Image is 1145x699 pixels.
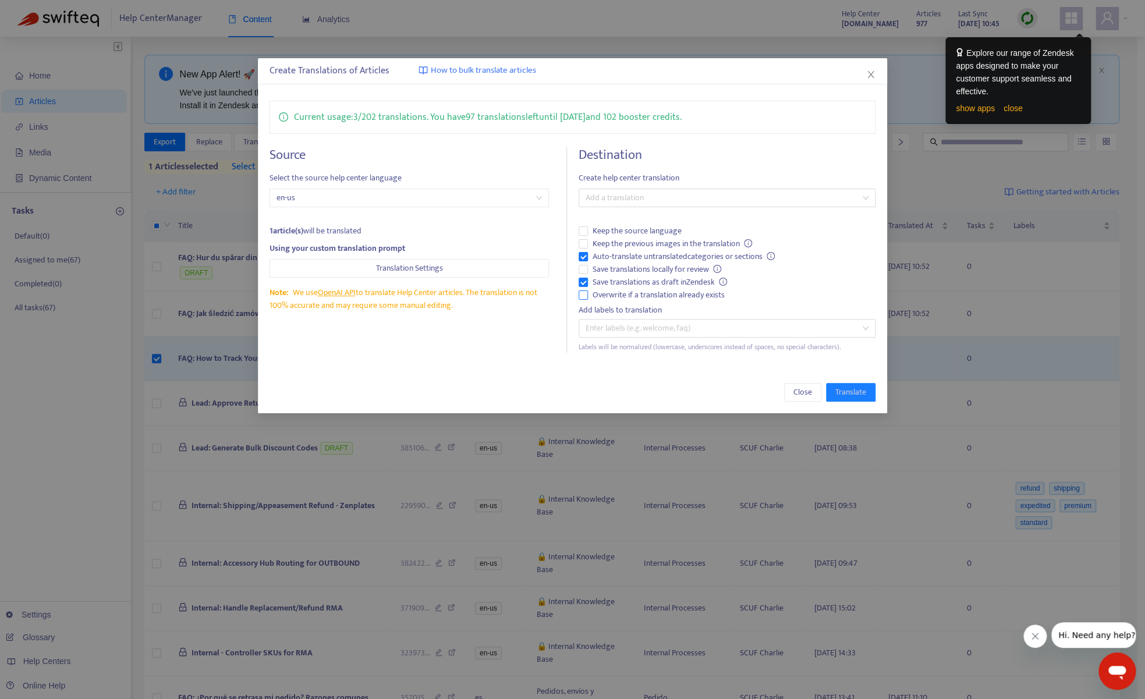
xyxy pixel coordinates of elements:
[956,47,1080,98] div: Explore our range of Zendesk apps designed to make your customer support seamless and effective.
[270,242,549,255] div: Using your custom translation prompt
[579,147,875,163] h4: Destination
[866,70,875,79] span: close
[270,286,288,299] span: Note:
[279,110,288,122] span: info-circle
[719,278,727,286] span: info-circle
[588,250,780,263] span: Auto-translate untranslated categories or sections
[579,342,875,353] div: Labels will be normalized (lowercase, underscores instead of spaces, no special characters).
[956,104,995,113] a: show apps
[419,66,428,75] img: image-link
[270,147,549,163] h4: Source
[375,262,442,275] span: Translation Settings
[294,110,682,125] p: Current usage: 3 / 202 translations . You have 97 translations left until [DATE] and 102 booster ...
[579,172,875,184] span: Create help center translation
[713,265,721,273] span: info-circle
[318,286,356,299] a: OpenAI API
[864,68,877,81] button: Close
[431,64,536,77] span: How to bulk translate articles
[588,225,686,237] span: Keep the source language
[270,64,875,78] div: Create Translations of Articles
[784,383,821,402] button: Close
[793,386,812,399] span: Close
[1098,652,1136,690] iframe: Button to launch messaging window
[579,304,875,317] div: Add labels to translation
[588,276,732,289] span: Save translations as draft in Zendesk
[588,289,729,301] span: Overwrite if a translation already exists
[1004,104,1023,113] a: close
[276,189,542,207] span: en-us
[419,64,536,77] a: How to bulk translate articles
[270,259,549,278] button: Translation Settings
[270,225,549,237] div: will be translated
[588,263,726,276] span: Save translations locally for review
[767,252,775,260] span: info-circle
[826,383,875,402] button: Translate
[270,224,303,237] strong: 1 article(s)
[1023,625,1047,648] iframe: Close message
[588,237,757,250] span: Keep the previous images in the translation
[744,239,752,247] span: info-circle
[270,172,549,184] span: Select the source help center language
[1051,622,1136,648] iframe: Message from company
[270,286,549,312] div: We use to translate Help Center articles. The translation is not 100% accurate and may require so...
